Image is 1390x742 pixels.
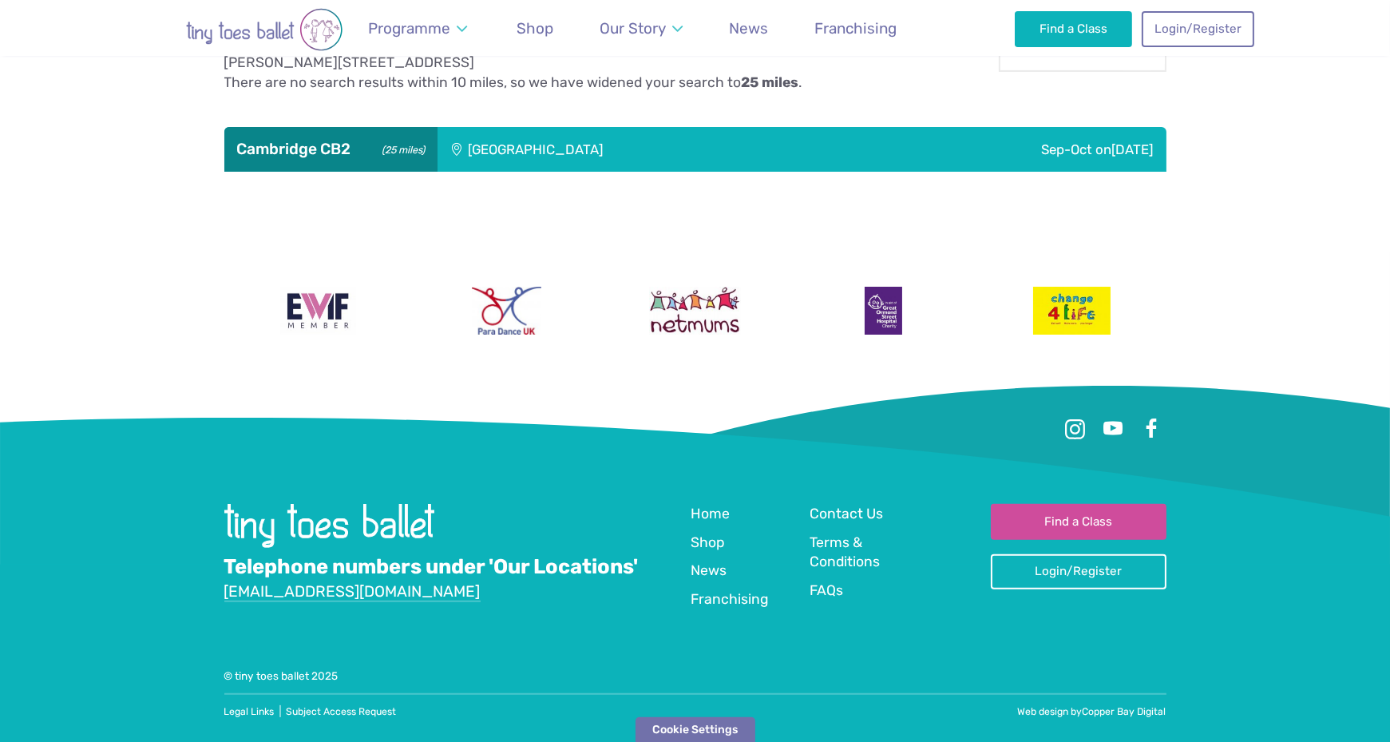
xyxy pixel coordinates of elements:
[807,10,905,47] a: Franchising
[368,19,450,38] span: Programme
[224,504,434,547] img: tiny toes ballet
[280,287,356,335] img: Encouraging Women Into Franchising
[224,706,275,717] a: Legal Links
[695,705,1166,719] div: Web design by
[722,10,776,47] a: News
[691,506,730,522] span: Home
[224,53,802,73] p: [PERSON_NAME][STREET_ADDRESS]
[137,8,392,51] img: tiny toes ballet
[1061,415,1090,443] a: Instagram
[691,589,769,611] a: Franchising
[691,561,727,582] a: News
[691,534,724,550] span: Shop
[1112,141,1154,157] span: [DATE]
[224,582,481,602] a: [EMAIL_ADDRESS][DOMAIN_NAME]
[592,10,690,47] a: Our Story
[810,581,843,602] a: FAQs
[691,562,727,578] span: News
[224,669,1166,684] div: © tiny toes ballet 2025
[691,504,730,526] a: Home
[810,582,843,598] span: FAQs
[729,19,768,38] span: News
[849,127,1166,172] div: Sep-Oct on
[810,533,915,573] a: Terms & Conditions
[361,10,475,47] a: Programme
[224,536,434,551] a: Go to home page
[991,554,1166,589] a: Login/Register
[691,591,769,607] span: Franchising
[438,127,849,172] div: [GEOGRAPHIC_DATA]
[472,287,541,335] img: Para Dance UK
[691,533,724,554] a: Shop
[991,504,1166,539] a: Find a Class
[509,10,561,47] a: Shop
[286,706,396,717] a: Subject Access Request
[517,19,553,38] span: Shop
[1099,415,1128,443] a: Youtube
[810,506,883,522] span: Contact Us
[1083,706,1166,717] a: Copper Bay Digital
[224,73,802,93] p: There are no search results within 10 miles, so we have widened your search to .
[1138,415,1166,443] a: Facebook
[237,140,425,159] h3: Cambridge CB2
[1142,11,1253,46] a: Login/Register
[600,19,666,38] span: Our Story
[810,534,880,570] span: Terms & Conditions
[814,19,897,38] span: Franchising
[742,74,799,90] strong: 25 miles
[1015,11,1132,46] a: Find a Class
[224,554,639,580] a: Telephone numbers under 'Our Locations'
[810,504,883,526] a: Contact Us
[376,140,424,157] small: (25 miles)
